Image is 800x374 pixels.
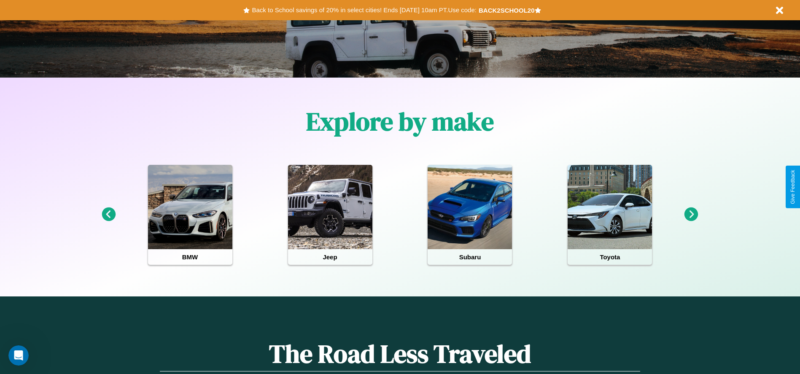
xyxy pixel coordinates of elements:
[8,345,29,366] iframe: Intercom live chat
[148,249,232,265] h4: BMW
[160,336,640,371] h1: The Road Less Traveled
[288,249,372,265] h4: Jeep
[306,104,494,139] h1: Explore by make
[250,4,478,16] button: Back to School savings of 20% in select cities! Ends [DATE] 10am PT.Use code:
[479,7,535,14] b: BACK2SCHOOL20
[568,249,652,265] h4: Toyota
[790,170,796,204] div: Give Feedback
[428,249,512,265] h4: Subaru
